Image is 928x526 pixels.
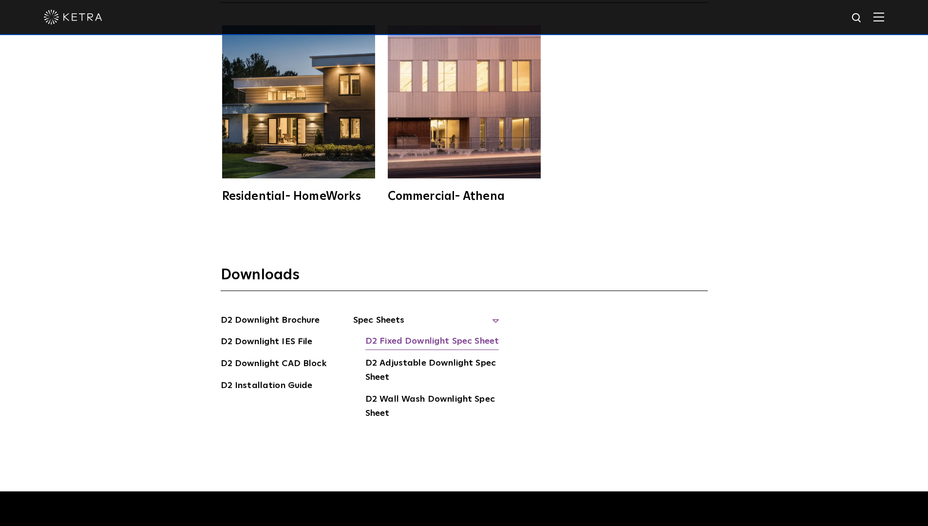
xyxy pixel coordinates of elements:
[44,10,102,24] img: ketra-logo-2019-white
[222,25,375,178] img: homeworks_hero
[221,335,313,351] a: D2 Downlight IES File
[365,334,499,350] a: D2 Fixed Downlight Spec Sheet
[388,25,541,178] img: athena-square
[222,191,375,202] div: Residential- HomeWorks
[873,12,884,21] img: Hamburger%20Nav.svg
[353,313,499,335] span: Spec Sheets
[386,25,542,202] a: Commercial- Athena
[365,392,499,422] a: D2 Wall Wash Downlight Spec Sheet
[851,12,863,24] img: search icon
[388,191,541,202] div: Commercial- Athena
[365,356,499,386] a: D2 Adjustable Downlight Spec Sheet
[221,379,313,394] a: D2 Installation Guide
[221,313,320,329] a: D2 Downlight Brochure
[221,266,708,291] h3: Downloads
[221,357,326,372] a: D2 Downlight CAD Block
[221,25,377,202] a: Residential- HomeWorks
